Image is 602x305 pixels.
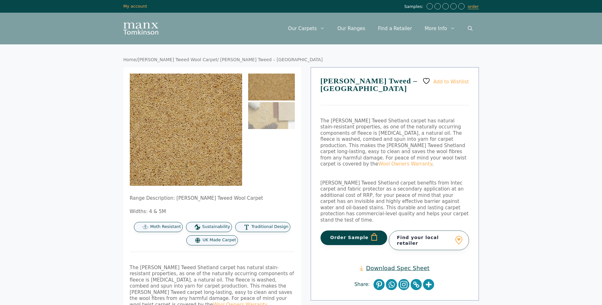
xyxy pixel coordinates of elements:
[398,279,409,290] a: Instagram
[461,19,479,38] a: Open Search Bar
[418,19,461,38] a: More Info
[331,19,372,38] a: Our Ranges
[422,77,469,85] a: Add to Wishlist
[123,57,479,63] nav: Breadcrumb
[321,230,387,245] button: Order Sample
[248,74,295,101] img: Tomkinson Tweed Shetland
[389,230,469,250] a: Find your local retailer
[130,74,242,186] img: Tomkinson Tweed Shetland
[123,4,147,9] a: My account
[423,279,434,290] a: More
[130,209,295,215] p: Widths: 4 & 5M
[282,19,331,38] a: Our Carpets
[386,279,397,290] a: Whatsapp
[251,224,288,230] span: Traditional Design
[282,19,479,38] nav: Primary
[354,282,373,288] span: Share:
[468,4,479,9] a: order
[138,57,217,62] a: [PERSON_NAME] Tweed Wool Carpet
[321,77,469,105] h1: [PERSON_NAME] Tweed – [GEOGRAPHIC_DATA]
[202,237,236,243] span: UK Made Carpet
[378,161,432,167] a: Wool Owners Warranty
[433,79,469,84] span: Add to Wishlist
[130,195,295,202] p: Range Description: [PERSON_NAME] Tweed Wool Carpet
[321,118,466,167] span: The [PERSON_NAME] Tweed Shetland carpet has natural stain-resistant properties, as one of the nat...
[248,102,295,129] img: Tomkinson Tweed - Shetland - Image 2
[321,180,469,224] p: [PERSON_NAME] Tweed Shetland carpet benefits from Intec carpet and fabric protector as a secondar...
[123,57,136,62] a: Home
[202,224,230,230] span: Sustainability
[404,4,425,10] span: Samples:
[123,23,158,35] img: Manx Tomkinson
[411,279,422,290] a: Copy Link
[360,264,429,272] a: Download Spec Sheet
[374,279,385,290] a: Pinterest
[372,19,418,38] a: Find a Retailer
[150,224,181,230] span: Moth Resistant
